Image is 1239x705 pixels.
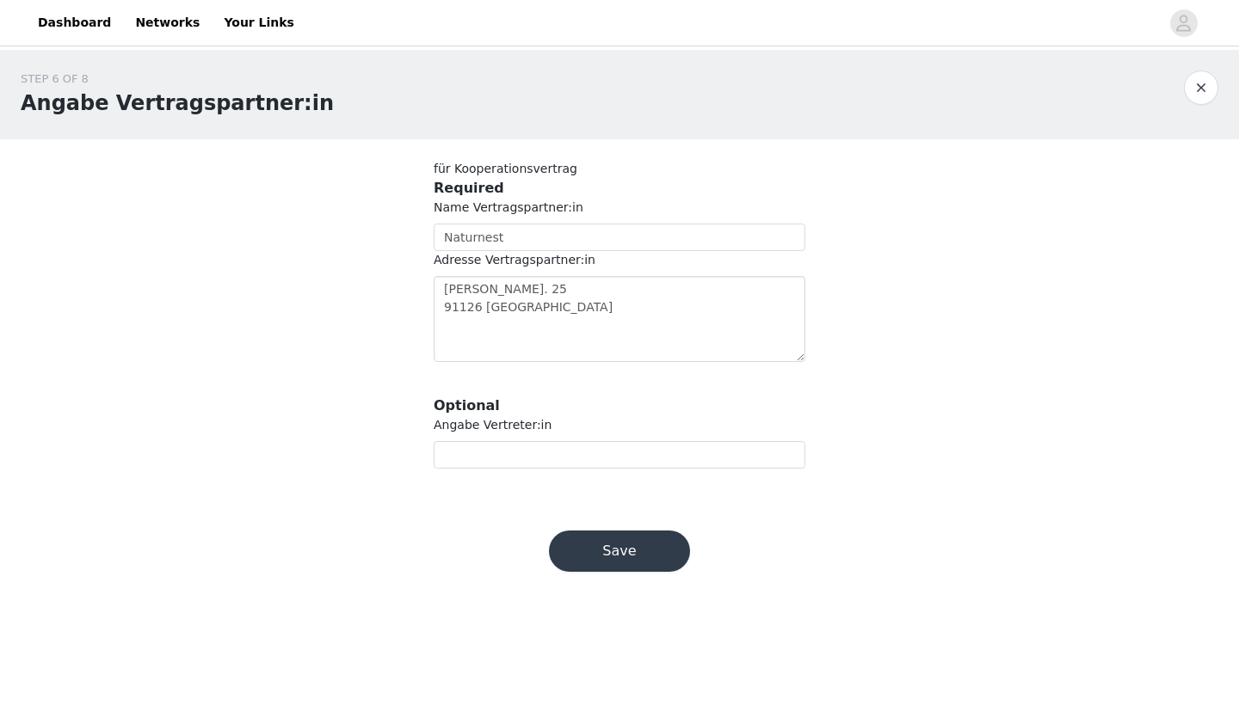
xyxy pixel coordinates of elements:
[434,178,805,199] h3: Required
[28,3,121,42] a: Dashboard
[434,418,552,432] span: Angabe Vertreter:in
[21,70,334,88] div: STEP 6 OF 8
[1175,9,1192,37] div: avatar
[125,3,210,42] a: Networks
[213,3,305,42] a: Your Links
[434,395,805,416] h3: Optional
[434,160,805,178] p: für Kooperationsvertrag
[434,200,583,214] span: Name Vertragspartner:in
[434,253,595,267] span: Adresse Vertragspartner:in
[21,88,334,119] h1: Angabe Vertragspartner:in
[549,530,690,572] button: Save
